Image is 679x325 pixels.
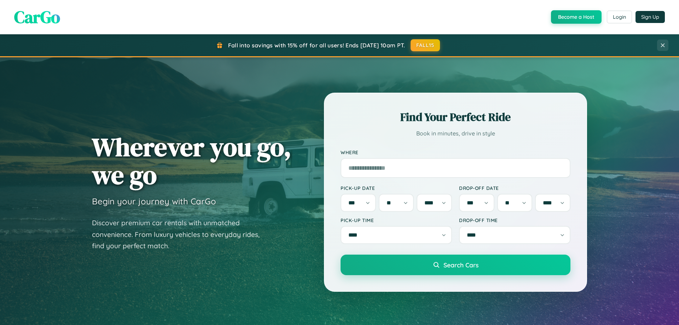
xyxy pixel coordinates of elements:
span: CarGo [14,5,60,29]
label: Drop-off Time [459,217,570,223]
button: Login [607,11,632,23]
p: Discover premium car rentals with unmatched convenience. From luxury vehicles to everyday rides, ... [92,217,269,252]
h1: Wherever you go, we go [92,133,291,189]
label: Pick-up Date [341,185,452,191]
button: Search Cars [341,255,570,275]
label: Pick-up Time [341,217,452,223]
h3: Begin your journey with CarGo [92,196,216,207]
p: Book in minutes, drive in style [341,128,570,139]
span: Fall into savings with 15% off for all users! Ends [DATE] 10am PT. [228,42,405,49]
button: FALL15 [411,39,440,51]
button: Sign Up [636,11,665,23]
h2: Find Your Perfect Ride [341,109,570,125]
span: Search Cars [443,261,478,269]
label: Drop-off Date [459,185,570,191]
button: Become a Host [551,10,602,24]
label: Where [341,149,570,155]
